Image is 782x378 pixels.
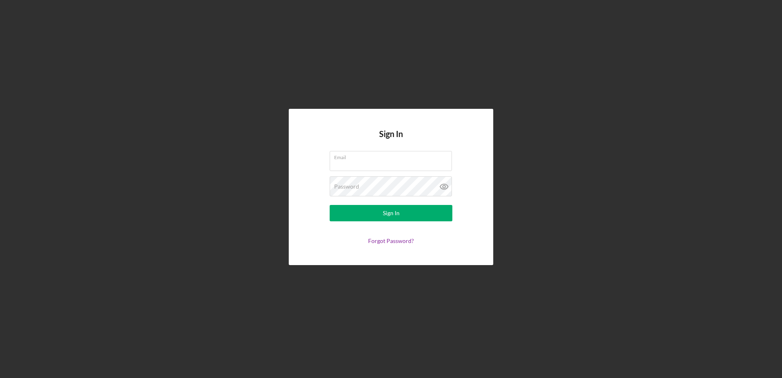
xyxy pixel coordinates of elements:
div: Sign In [383,205,400,221]
button: Sign In [330,205,452,221]
label: Password [334,183,359,190]
h4: Sign In [379,129,403,151]
a: Forgot Password? [368,237,414,244]
label: Email [334,151,452,160]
